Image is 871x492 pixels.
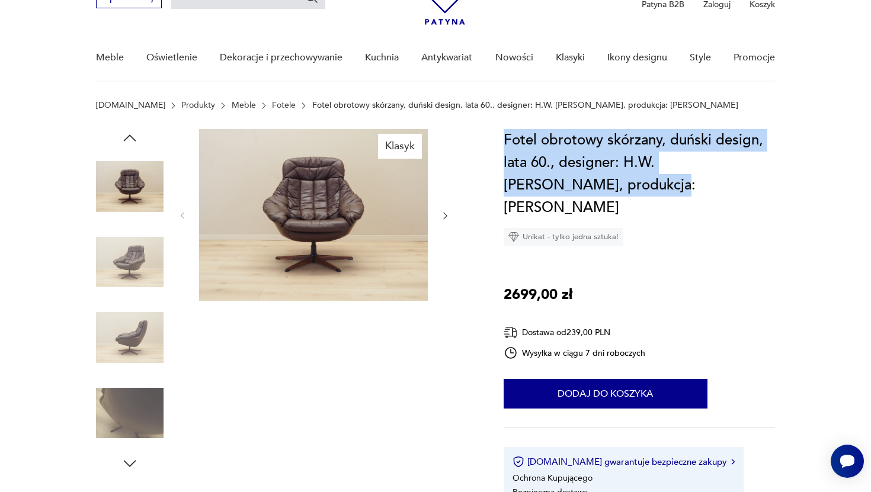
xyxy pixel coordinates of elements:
[146,35,197,81] a: Oświetlenie
[504,346,646,360] div: Wysyłka w ciągu 7 dni roboczych
[232,101,256,110] a: Meble
[731,459,735,465] img: Ikona strzałki w prawo
[734,35,775,81] a: Promocje
[504,379,707,409] button: Dodaj do koszyka
[556,35,585,81] a: Klasyki
[831,445,864,478] iframe: Smartsupp widget button
[220,35,342,81] a: Dekoracje i przechowywanie
[199,129,428,301] img: Zdjęcie produktu Fotel obrotowy skórzany, duński design, lata 60., designer: H.W. Klein, produkcj...
[421,35,472,81] a: Antykwariat
[272,101,296,110] a: Fotele
[504,325,646,340] div: Dostawa od 239,00 PLN
[96,153,164,220] img: Zdjęcie produktu Fotel obrotowy skórzany, duński design, lata 60., designer: H.W. Klein, produkcj...
[607,35,667,81] a: Ikony designu
[513,456,735,468] button: [DOMAIN_NAME] gwarantuje bezpieczne zakupy
[504,325,518,340] img: Ikona dostawy
[312,101,738,110] p: Fotel obrotowy skórzany, duński design, lata 60., designer: H.W. [PERSON_NAME], produkcja: [PERSO...
[504,129,776,219] h1: Fotel obrotowy skórzany, duński design, lata 60., designer: H.W. [PERSON_NAME], produkcja: [PERSO...
[96,229,164,296] img: Zdjęcie produktu Fotel obrotowy skórzany, duński design, lata 60., designer: H.W. Klein, produkcj...
[96,101,165,110] a: [DOMAIN_NAME]
[504,284,572,306] p: 2699,00 zł
[181,101,215,110] a: Produkty
[96,35,124,81] a: Meble
[508,231,519,242] img: Ikona diamentu
[378,134,422,159] div: Klasyk
[513,472,593,484] li: Ochrona Kupującego
[513,456,524,468] img: Ikona certyfikatu
[504,228,623,246] div: Unikat - tylko jedna sztuka!
[96,380,164,447] img: Zdjęcie produktu Fotel obrotowy skórzany, duński design, lata 60., designer: H.W. Klein, produkcj...
[690,35,711,81] a: Style
[96,304,164,371] img: Zdjęcie produktu Fotel obrotowy skórzany, duński design, lata 60., designer: H.W. Klein, produkcj...
[495,35,533,81] a: Nowości
[365,35,399,81] a: Kuchnia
